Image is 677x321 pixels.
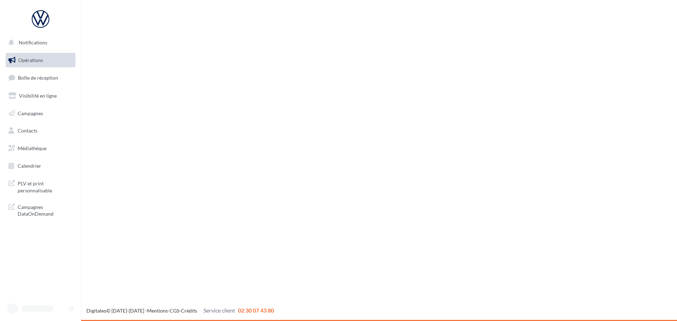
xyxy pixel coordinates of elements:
a: Calendrier [4,159,77,173]
span: © [DATE]-[DATE] - - - [86,308,274,314]
span: Boîte de réception [18,75,58,81]
a: Médiathèque [4,141,77,156]
span: Visibilité en ligne [19,93,57,99]
a: PLV et print personnalisable [4,176,77,197]
button: Notifications [4,35,74,50]
a: Opérations [4,53,77,68]
span: Service client [203,307,235,314]
span: Calendrier [18,163,41,169]
a: CGS [170,308,179,314]
span: Campagnes [18,110,43,116]
a: Campagnes [4,106,77,121]
span: Opérations [18,57,43,63]
a: Digitaleo [86,308,106,314]
a: Contacts [4,123,77,138]
span: Notifications [19,39,47,45]
span: PLV et print personnalisable [18,179,73,194]
a: Boîte de réception [4,70,77,85]
a: Mentions [147,308,168,314]
span: Campagnes DataOnDemand [18,202,73,217]
span: Médiathèque [18,145,47,151]
a: Campagnes DataOnDemand [4,199,77,220]
span: Contacts [18,128,37,134]
a: Crédits [181,308,197,314]
span: 02 30 07 43 80 [238,307,274,314]
a: Visibilité en ligne [4,88,77,103]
